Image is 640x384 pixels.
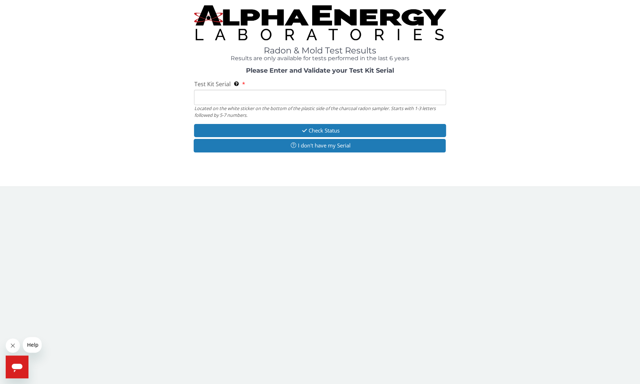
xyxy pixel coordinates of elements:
[194,55,446,62] h4: Results are only available for tests performed in the last 6 years
[23,337,42,353] iframe: Message from company
[194,105,446,118] div: Located on the white sticker on the bottom of the plastic side of the charcoal radon sampler. Sta...
[194,80,230,88] span: Test Kit Serial
[6,356,28,378] iframe: Button to launch messaging window
[194,46,446,55] h1: Radon & Mold Test Results
[194,124,446,137] button: Check Status
[194,5,446,40] img: TightCrop.jpg
[6,338,20,353] iframe: Close message
[246,67,394,74] strong: Please Enter and Validate your Test Kit Serial
[194,139,445,152] button: I don't have my Serial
